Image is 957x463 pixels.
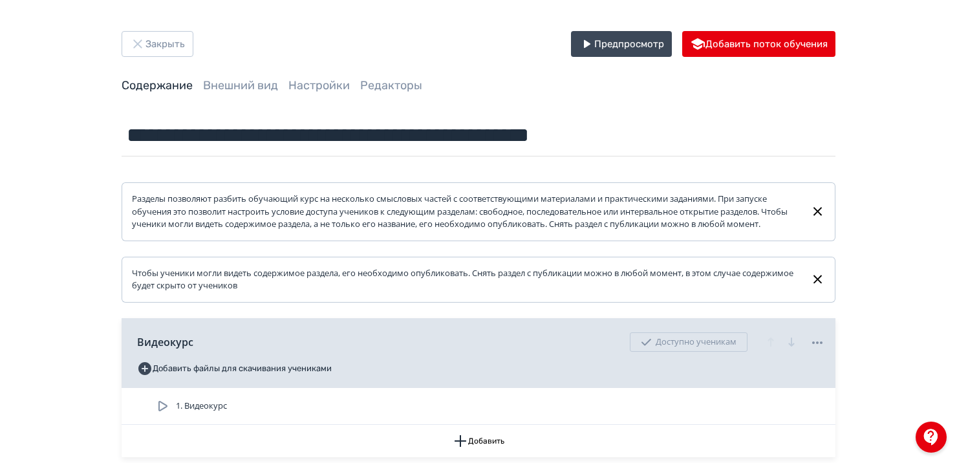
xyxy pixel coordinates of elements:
div: Доступно ученикам [630,332,747,352]
a: Настройки [288,78,350,92]
div: Чтобы ученики могли видеть содержимое раздела, его необходимо опубликовать. Снять раздел с публик... [132,267,800,292]
button: Добавить поток обучения [682,31,835,57]
a: Содержание [122,78,193,92]
span: 1. Видеокурс [176,400,227,413]
div: 1. Видеокурс [122,388,835,425]
div: Разделы позволяют разбить обучающий курс на несколько смысловых частей с соответствующими материа... [132,193,800,231]
button: Добавить [122,425,835,457]
a: Редакторы [360,78,422,92]
button: Предпросмотр [571,31,672,57]
span: Видеокурс [137,334,193,350]
button: Закрыть [122,31,193,57]
a: Внешний вид [203,78,278,92]
button: Добавить файлы для скачивания учениками [137,358,332,379]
